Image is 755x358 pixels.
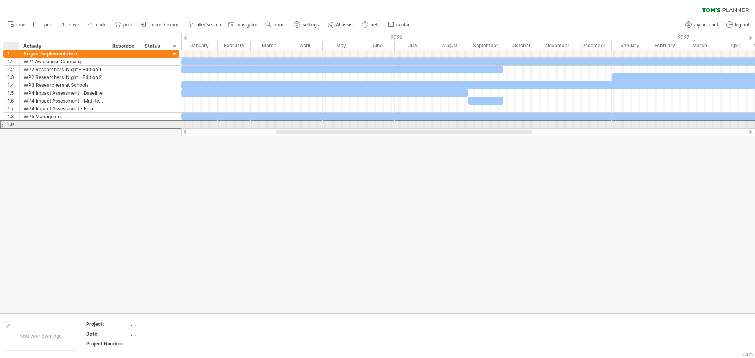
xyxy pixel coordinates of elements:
[4,321,77,351] div: Add your own logo
[386,20,414,30] a: contact
[145,42,162,50] div: Status
[181,41,218,50] div: January 2026
[360,20,382,30] a: help
[724,20,751,30] a: log out
[370,22,379,28] span: help
[24,50,105,57] div: Project Implementation
[86,340,129,347] div: Project Number
[359,41,395,50] div: June 2026
[468,41,503,50] div: September 2026
[7,97,19,105] div: 1.6
[292,20,321,30] a: settings
[694,22,718,28] span: my account
[227,20,260,30] a: navigator
[86,321,129,327] div: Project:
[431,41,468,50] div: August 2026
[24,81,105,89] div: WP3 Researchers at Schools
[131,330,197,337] div: ....
[7,121,19,128] div: 1.9
[139,20,182,30] a: import / export
[7,89,19,97] div: 1.5
[7,81,19,89] div: 1.4
[336,22,354,28] span: AI assist
[24,113,105,120] div: WP5 Management
[287,41,323,50] div: April 2026
[6,20,27,30] a: new
[575,41,612,50] div: December 2026
[131,321,197,327] div: ....
[303,22,319,28] span: settings
[113,20,135,30] a: print
[24,66,105,73] div: WP2 Researchers’ Night - Edition 1
[24,89,105,97] div: WP4 Impact Assessment - Baseline
[69,22,79,28] span: save
[263,20,288,30] a: zoom
[718,41,753,50] div: April 2027
[23,42,104,50] div: Activity
[7,73,19,81] div: 1.3
[7,105,19,112] div: 1.7
[59,20,81,30] a: save
[274,22,285,28] span: zoom
[123,22,133,28] span: print
[648,41,681,50] div: February 2027
[85,20,109,30] a: undo
[7,58,19,65] div: 1.1
[149,22,180,28] span: import / export
[251,41,287,50] div: March 2026
[395,41,431,50] div: July 2026
[7,66,19,73] div: 1.2
[112,42,136,50] div: Resource
[42,22,52,28] span: open
[735,22,749,28] span: log out
[323,41,359,50] div: May 2026
[683,20,720,30] a: my account
[186,20,223,30] a: filter/search
[325,20,356,30] a: AI assist
[681,41,718,50] div: March 2027
[96,22,107,28] span: undo
[16,22,25,28] span: new
[24,97,105,105] div: WP4 Impact Assessment - Mid-term
[24,105,105,112] div: WP4 Impact Assessment - Final
[540,41,575,50] div: November 2026
[7,113,19,120] div: 1.8
[218,41,251,50] div: February 2026
[612,41,648,50] div: January 2027
[197,22,221,28] span: filter/search
[24,73,105,81] div: WP2 Researchers’ Night - Edition 2
[741,352,754,358] div: v 422
[86,330,129,337] div: Date:
[31,20,55,30] a: open
[131,340,197,347] div: ....
[181,33,612,41] div: 2026
[238,22,257,28] span: navigator
[7,50,19,57] div: 1
[503,41,540,50] div: October 2026
[396,22,412,28] span: contact
[24,58,105,65] div: WP1 Awareness Campaign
